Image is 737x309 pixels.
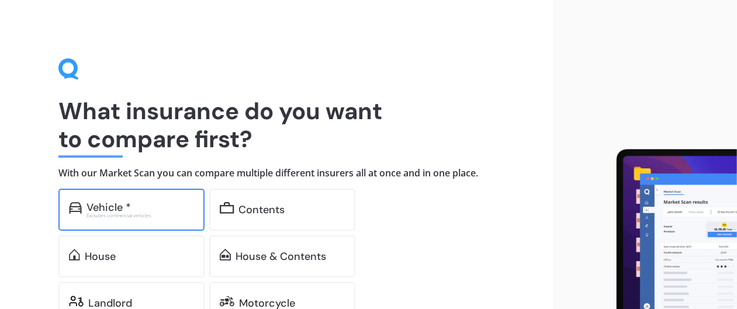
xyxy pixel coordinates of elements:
[239,297,295,309] div: Motorcycle
[239,204,285,216] div: Contents
[220,296,234,307] img: motorbike.c49f395e5a6966510904.svg
[85,251,116,262] div: House
[88,297,132,309] div: Landlord
[86,213,194,218] div: Excludes commercial vehicles
[69,249,80,261] img: home.91c183c226a05b4dc763.svg
[86,202,131,213] div: Vehicle *
[220,249,231,261] img: home-and-contents.b802091223b8502ef2dd.svg
[69,202,82,214] img: car.f15378c7a67c060ca3f3.svg
[220,202,234,214] img: content.01f40a52572271636b6f.svg
[58,167,494,179] h4: With our Market Scan you can compare multiple different insurers all at once and in one place.
[69,296,84,307] img: landlord.470ea2398dcb263567d0.svg
[236,251,326,262] div: House & Contents
[58,97,494,153] h1: What insurance do you want to compare first?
